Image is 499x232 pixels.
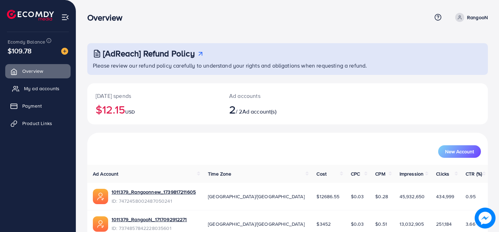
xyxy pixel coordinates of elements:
span: $109.78 [8,46,32,56]
span: Impression [400,170,424,177]
span: ID: 7374857842228035601 [112,225,187,232]
span: 45,932,650 [400,193,425,200]
span: Clicks [436,170,449,177]
span: Product Links [22,120,52,127]
span: $0.03 [351,221,364,227]
p: [DATE] spends [96,92,212,100]
img: menu [61,13,69,21]
button: New Account [438,145,481,158]
a: Product Links [5,116,71,130]
span: My ad accounts [24,85,59,92]
h3: Overview [87,13,128,23]
span: 3.66 [466,221,475,227]
span: 434,999 [436,193,454,200]
img: ic-ads-acc.e4c84228.svg [93,189,108,204]
a: 1011379_Rangoonnew_1739817211605 [112,188,196,195]
span: CPC [351,170,360,177]
span: 2 [229,101,236,117]
img: image [475,208,496,229]
h2: / 2 [229,103,313,116]
span: $12686.55 [316,193,339,200]
img: ic-ads-acc.e4c84228.svg [93,216,108,232]
span: Time Zone [208,170,231,177]
p: Please review our refund policy carefully to understand your rights and obligations when requesti... [93,61,484,70]
img: logo [7,10,54,21]
span: CTR (%) [466,170,482,177]
span: 13,032,905 [400,221,424,227]
span: USD [125,108,135,115]
span: $3452 [316,221,331,227]
h3: [AdReach] Refund Policy [103,48,195,59]
span: Payment [22,102,42,109]
span: Ecomdy Balance [8,38,45,45]
span: [GEOGRAPHIC_DATA]/[GEOGRAPHIC_DATA] [208,221,305,227]
a: My ad accounts [5,82,71,95]
a: Overview [5,64,71,78]
span: Cost [316,170,327,177]
span: Ad account(s) [242,108,276,115]
p: Ad accounts [229,92,313,100]
a: 1011379_RangooN_1717092912271 [112,216,187,223]
span: Ad Account [93,170,119,177]
h2: $12.15 [96,103,212,116]
span: Overview [22,68,43,75]
span: $0.28 [375,193,388,200]
img: image [61,48,68,55]
p: RangooN [467,13,488,22]
span: 0.95 [466,193,476,200]
span: $0.51 [375,221,387,227]
span: CPM [375,170,385,177]
span: New Account [445,149,474,154]
span: $0.03 [351,193,364,200]
span: [GEOGRAPHIC_DATA]/[GEOGRAPHIC_DATA] [208,193,305,200]
span: 251,184 [436,221,452,227]
a: RangooN [452,13,488,22]
a: Payment [5,99,71,113]
span: ID: 7472458002487050241 [112,198,196,204]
